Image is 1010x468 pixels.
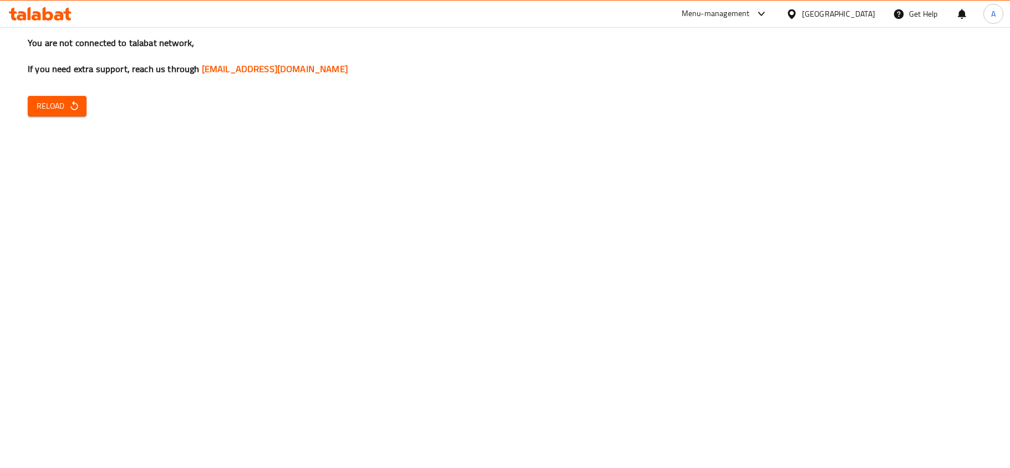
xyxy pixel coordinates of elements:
a: [EMAIL_ADDRESS][DOMAIN_NAME] [202,60,348,77]
span: A [991,8,996,20]
div: [GEOGRAPHIC_DATA] [802,8,875,20]
span: Reload [37,99,78,113]
button: Reload [28,96,87,116]
h3: You are not connected to talabat network, If you need extra support, reach us through [28,37,982,75]
div: Menu-management [682,7,750,21]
